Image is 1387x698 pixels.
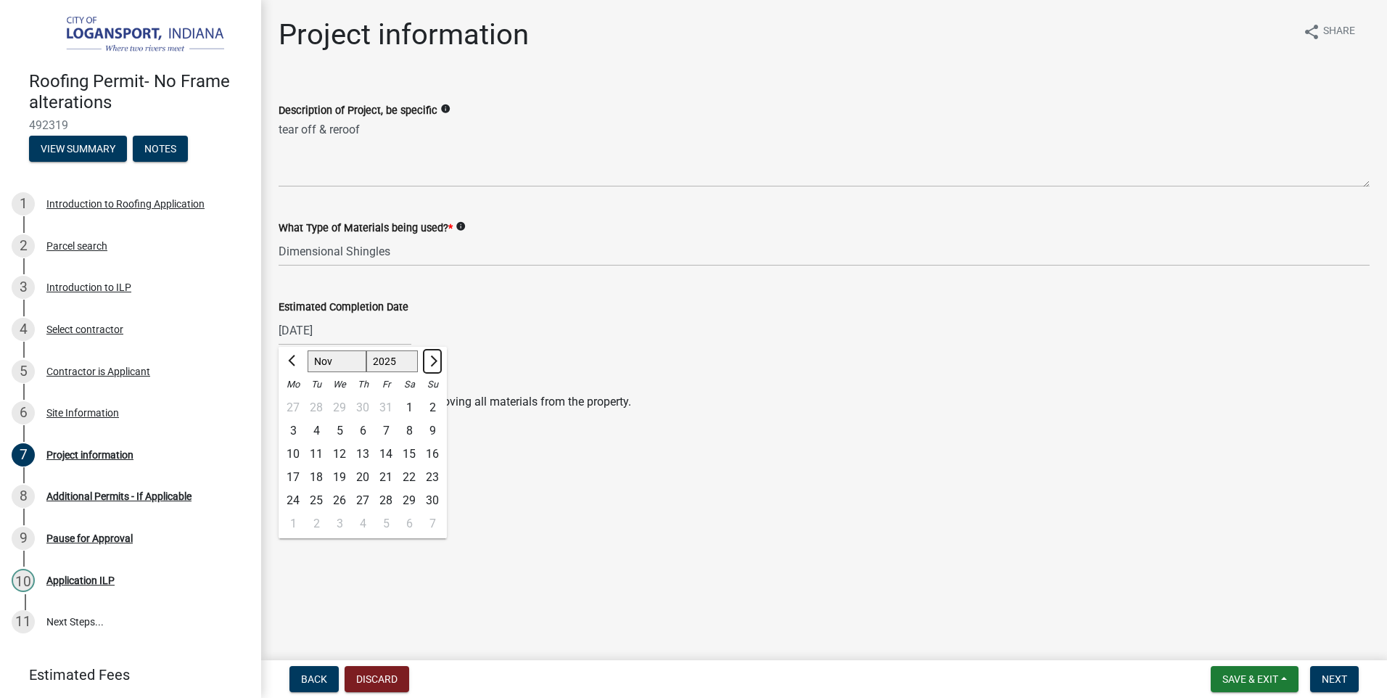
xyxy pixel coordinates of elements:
div: 5 [12,360,35,383]
div: 7 [421,512,444,535]
wm-modal-confirm: Notes [133,144,188,156]
div: Tuesday, November 25, 2025 [305,489,328,512]
label: Description of Project, be specific [279,106,437,116]
div: 4 [351,512,374,535]
div: 27 [281,396,305,419]
div: Thursday, October 30, 2025 [351,396,374,419]
button: Save & Exit [1211,666,1298,692]
div: 28 [305,396,328,419]
div: 16 [421,443,444,466]
div: Mo [281,373,305,396]
div: Wednesday, December 3, 2025 [328,512,351,535]
div: Friday, November 14, 2025 [374,443,398,466]
button: Discard [345,666,409,692]
div: 4 [12,318,35,341]
div: 3 [281,419,305,443]
div: Saturday, November 8, 2025 [398,419,421,443]
div: Saturday, November 1, 2025 [398,396,421,419]
div: 9 [421,419,444,443]
div: Sunday, November 9, 2025 [421,419,444,443]
div: 14 [374,443,398,466]
div: 1 [398,396,421,419]
div: Friday, December 5, 2025 [374,512,398,535]
div: Select contractor [46,324,123,334]
wm-modal-confirm: Summary [29,144,127,156]
div: 9 [12,527,35,550]
div: Tuesday, December 2, 2025 [305,512,328,535]
div: Pause for Approval [46,533,133,543]
div: Tu [305,373,328,396]
div: Wednesday, November 26, 2025 [328,489,351,512]
div: 2 [12,234,35,258]
div: 23 [421,466,444,489]
div: 29 [398,489,421,512]
span: Share [1323,23,1355,41]
div: Monday, December 1, 2025 [281,512,305,535]
i: info [440,104,450,114]
button: Back [289,666,339,692]
div: 20 [351,466,374,489]
div: Wednesday, November 12, 2025 [328,443,351,466]
div: 29 [328,396,351,419]
div: Thursday, November 27, 2025 [351,489,374,512]
label: Estimated Completion Date [279,303,408,313]
span: Back [301,673,327,685]
div: Saturday, November 15, 2025 [398,443,421,466]
div: 31 [374,396,398,419]
div: 10 [281,443,305,466]
h4: Roofing Permit- No Frame alterations [29,71,250,113]
span: Next [1322,673,1347,685]
div: Sunday, December 7, 2025 [421,512,444,535]
i: share [1303,23,1320,41]
div: Thursday, November 13, 2025 [351,443,374,466]
div: Fr [374,373,398,396]
div: Application ILP [46,575,115,586]
button: View Summary [29,136,127,162]
div: Additional Permits - If Applicable [46,491,192,501]
select: Select month [308,350,366,372]
span: Save & Exit [1222,673,1278,685]
div: Tuesday, November 18, 2025 [305,466,328,489]
button: Next month [424,350,441,373]
div: Site Information [46,408,119,418]
div: Project information [46,450,133,460]
div: 10 [12,569,35,592]
div: 1 [281,512,305,535]
div: Wednesday, November 19, 2025 [328,466,351,489]
div: 5 [328,419,351,443]
div: 13 [351,443,374,466]
div: 7 [12,443,35,467]
div: 28 [374,489,398,512]
div: Monday, October 27, 2025 [281,396,305,419]
div: Tuesday, October 28, 2025 [305,396,328,419]
div: 24 [281,489,305,512]
label: Yes, I am responsible for removing all materials from the property. [296,393,631,411]
div: 26 [328,489,351,512]
div: 7 [374,419,398,443]
div: 11 [305,443,328,466]
div: 18 [305,466,328,489]
div: Saturday, November 22, 2025 [398,466,421,489]
button: Notes [133,136,188,162]
div: Saturday, December 6, 2025 [398,512,421,535]
div: Th [351,373,374,396]
div: 2 [305,512,328,535]
h1: Project information [279,17,529,52]
div: 12 [328,443,351,466]
button: Next [1310,666,1359,692]
div: Introduction to Roofing Application [46,199,205,209]
div: Contractor is Applicant [46,366,150,377]
div: 5 [374,512,398,535]
button: Previous month [284,350,302,373]
div: Friday, October 31, 2025 [374,396,398,419]
div: Tuesday, November 11, 2025 [305,443,328,466]
div: Friday, November 21, 2025 [374,466,398,489]
div: 15 [398,443,421,466]
div: Monday, November 17, 2025 [281,466,305,489]
div: Sunday, November 30, 2025 [421,489,444,512]
div: 25 [305,489,328,512]
div: Thursday, December 4, 2025 [351,512,374,535]
div: 3 [12,276,35,299]
div: Sunday, November 23, 2025 [421,466,444,489]
div: Sa [398,373,421,396]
